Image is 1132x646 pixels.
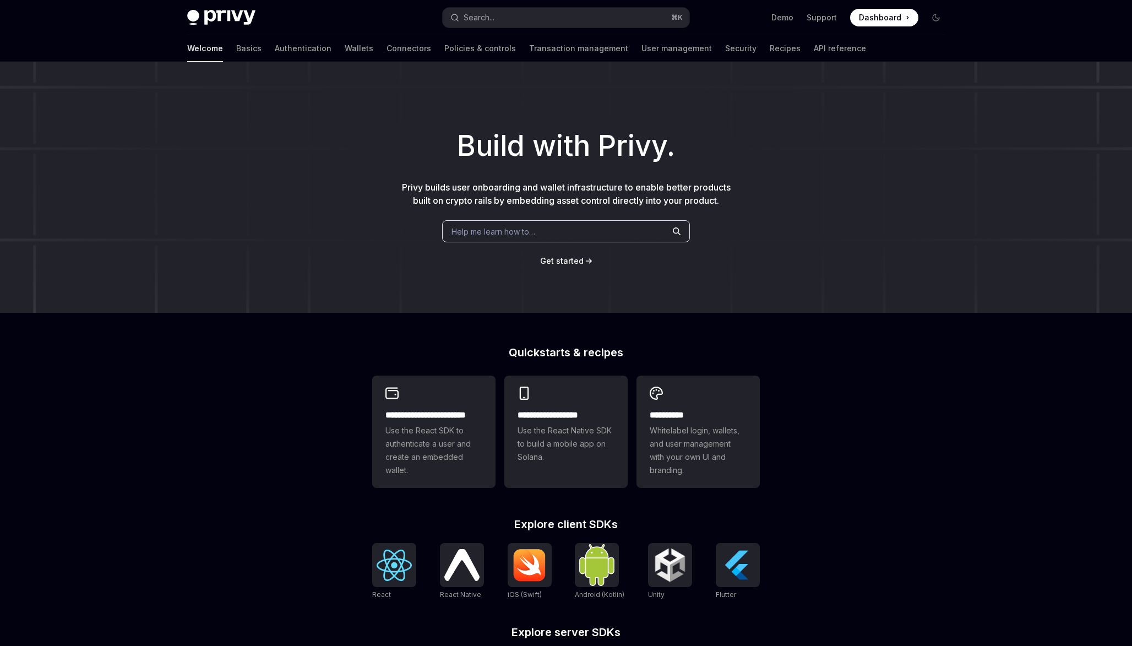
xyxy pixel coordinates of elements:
a: Demo [771,12,793,23]
img: dark logo [187,10,255,25]
div: Search... [464,11,494,24]
a: **** **** **** ***Use the React Native SDK to build a mobile app on Solana. [504,376,628,488]
span: Use the React Native SDK to build a mobile app on Solana. [518,424,614,464]
h2: Explore server SDKs [372,627,760,638]
span: Android (Kotlin) [575,590,624,599]
span: iOS (Swift) [508,590,542,599]
a: Authentication [275,35,331,62]
span: Privy builds user onboarding and wallet infrastructure to enable better products built on crypto ... [402,182,731,206]
a: Get started [540,256,584,267]
a: iOS (Swift)iOS (Swift) [508,543,552,600]
span: Help me learn how to… [451,226,535,237]
a: Android (Kotlin)Android (Kotlin) [575,543,624,600]
a: User management [641,35,712,62]
img: Android (Kotlin) [579,544,614,585]
a: **** *****Whitelabel login, wallets, and user management with your own UI and branding. [636,376,760,488]
h2: Quickstarts & recipes [372,347,760,358]
a: UnityUnity [648,543,692,600]
a: API reference [814,35,866,62]
h1: Build with Privy. [18,124,1114,167]
span: Dashboard [859,12,901,23]
a: Policies & controls [444,35,516,62]
span: Flutter [716,590,736,599]
span: React [372,590,391,599]
span: Whitelabel login, wallets, and user management with your own UI and branding. [650,424,747,477]
span: Unity [648,590,665,599]
img: iOS (Swift) [512,549,547,582]
a: Security [725,35,757,62]
a: Transaction management [529,35,628,62]
a: FlutterFlutter [716,543,760,600]
button: Toggle dark mode [927,9,945,26]
img: React Native [444,549,480,580]
a: Welcome [187,35,223,62]
button: Search...⌘K [443,8,689,28]
a: Connectors [387,35,431,62]
img: Unity [652,547,688,583]
a: Dashboard [850,9,918,26]
img: Flutter [720,547,755,583]
span: ⌘ K [671,13,683,22]
a: React NativeReact Native [440,543,484,600]
a: Wallets [345,35,373,62]
h2: Explore client SDKs [372,519,760,530]
span: Use the React SDK to authenticate a user and create an embedded wallet. [385,424,482,477]
a: Support [807,12,837,23]
a: Basics [236,35,262,62]
a: Recipes [770,35,801,62]
span: Get started [540,256,584,265]
img: React [377,550,412,581]
span: React Native [440,590,481,599]
a: ReactReact [372,543,416,600]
